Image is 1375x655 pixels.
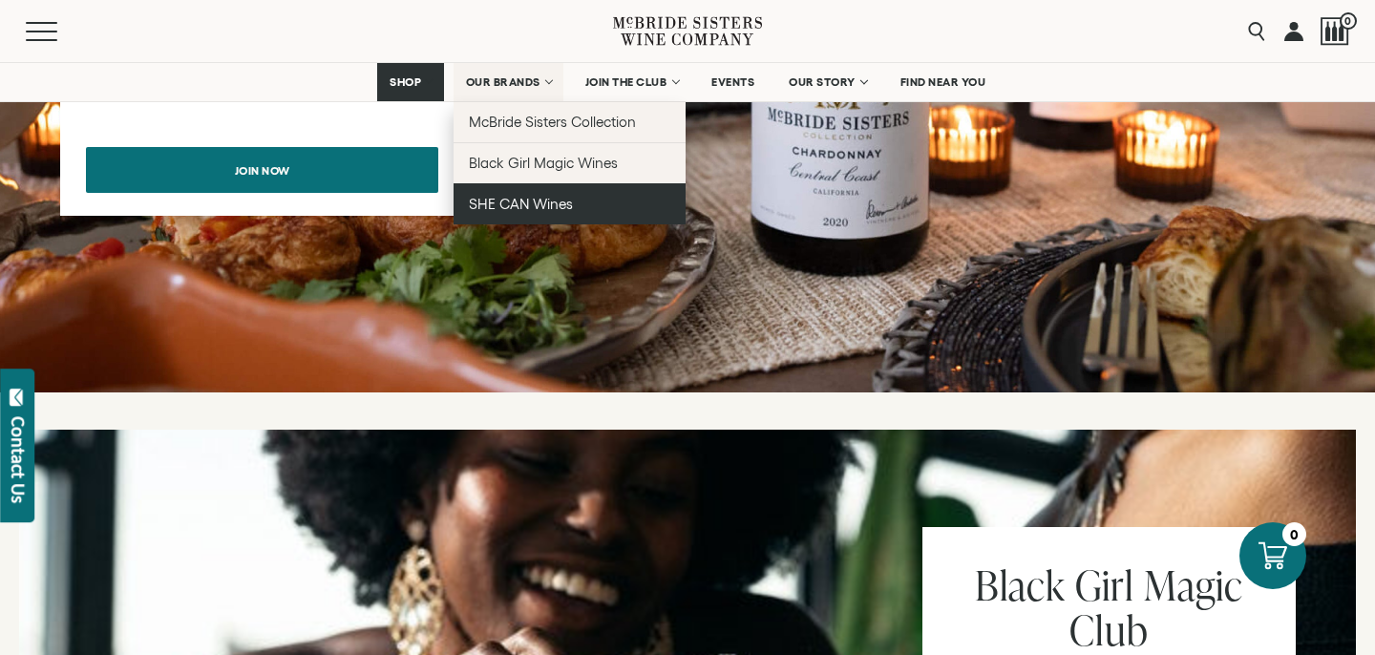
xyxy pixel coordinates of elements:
[469,114,637,130] span: McBride Sisters Collection
[469,196,573,212] span: SHE CAN Wines
[377,63,444,101] a: SHOP
[1340,12,1357,30] span: 0
[900,75,986,89] span: FIND NEAR YOU
[466,75,540,89] span: OUR BRANDS
[454,101,686,142] a: McBride Sisters Collection
[454,183,686,224] a: SHE CAN Wines
[454,63,563,101] a: OUR BRANDS
[573,63,690,101] a: JOIN THE CLUB
[86,147,438,193] a: Join now
[888,63,999,101] a: FIND NEAR YOU
[789,75,856,89] span: OUR STORY
[585,75,667,89] span: JOIN THE CLUB
[711,75,754,89] span: EVENTS
[26,22,95,41] button: Mobile Menu Trigger
[975,557,1066,613] span: Black
[390,75,422,89] span: SHOP
[1075,557,1134,613] span: Girl
[776,63,878,101] a: OUR STORY
[1144,557,1243,613] span: Magic
[9,416,28,503] div: Contact Us
[699,63,767,101] a: EVENTS
[454,142,686,183] a: Black Girl Magic Wines
[1282,522,1306,546] div: 0
[469,155,618,171] span: Black Girl Magic Wines
[201,152,324,189] span: Join now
